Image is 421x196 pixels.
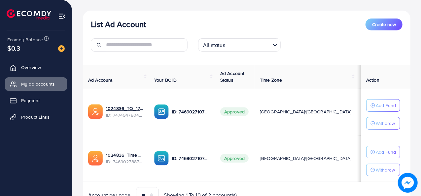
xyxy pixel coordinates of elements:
[227,39,270,50] input: Search for option
[376,101,396,109] p: Add Fund
[5,77,67,91] a: My ad accounts
[366,117,400,130] button: Withdraw
[106,152,144,158] a: 1024836_Time Quest ADM_1739018582569
[7,43,20,53] span: $0.3
[106,105,144,112] a: 1024836_TQ_1740396927755
[88,77,113,83] span: Ad Account
[220,107,249,116] span: Approved
[58,45,65,52] img: image
[88,104,103,119] img: ic-ads-acc.e4c84228.svg
[154,104,169,119] img: ic-ba-acc.ded83a64.svg
[172,108,210,116] p: ID: 7469027107415490576
[376,166,395,174] p: Withdraw
[21,64,41,71] span: Overview
[372,21,396,28] span: Create new
[106,152,144,165] div: <span class='underline'>1024836_Time Quest ADM_1739018582569</span></br>7469027887354789905
[398,173,418,193] img: image
[376,148,396,156] p: Add Fund
[5,61,67,74] a: Overview
[366,99,400,112] button: Add Fund
[366,164,400,176] button: Withdraw
[21,114,50,120] span: Product Links
[260,155,352,162] span: [GEOGRAPHIC_DATA]/[GEOGRAPHIC_DATA]
[88,151,103,166] img: ic-ads-acc.e4c84228.svg
[366,77,379,83] span: Action
[172,154,210,162] p: ID: 7469027107415490576
[21,97,40,104] span: Payment
[7,36,43,43] span: Ecomdy Balance
[220,154,249,163] span: Approved
[220,70,245,83] span: Ad Account Status
[260,77,282,83] span: Time Zone
[198,38,281,52] div: Search for option
[58,13,66,20] img: menu
[5,110,67,124] a: Product Links
[5,94,67,107] a: Payment
[366,19,403,30] button: Create new
[106,158,144,165] span: ID: 7469027887354789905
[260,108,352,115] span: [GEOGRAPHIC_DATA]/[GEOGRAPHIC_DATA]
[202,40,227,50] span: All status
[366,146,400,158] button: Add Fund
[154,77,177,83] span: Your BC ID
[91,20,146,29] h3: List Ad Account
[7,9,51,20] img: logo
[106,112,144,118] span: ID: 7474947804864823297
[106,105,144,119] div: <span class='underline'>1024836_TQ_1740396927755</span></br>7474947804864823297
[154,151,169,166] img: ic-ba-acc.ded83a64.svg
[376,119,395,127] p: Withdraw
[21,81,55,87] span: My ad accounts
